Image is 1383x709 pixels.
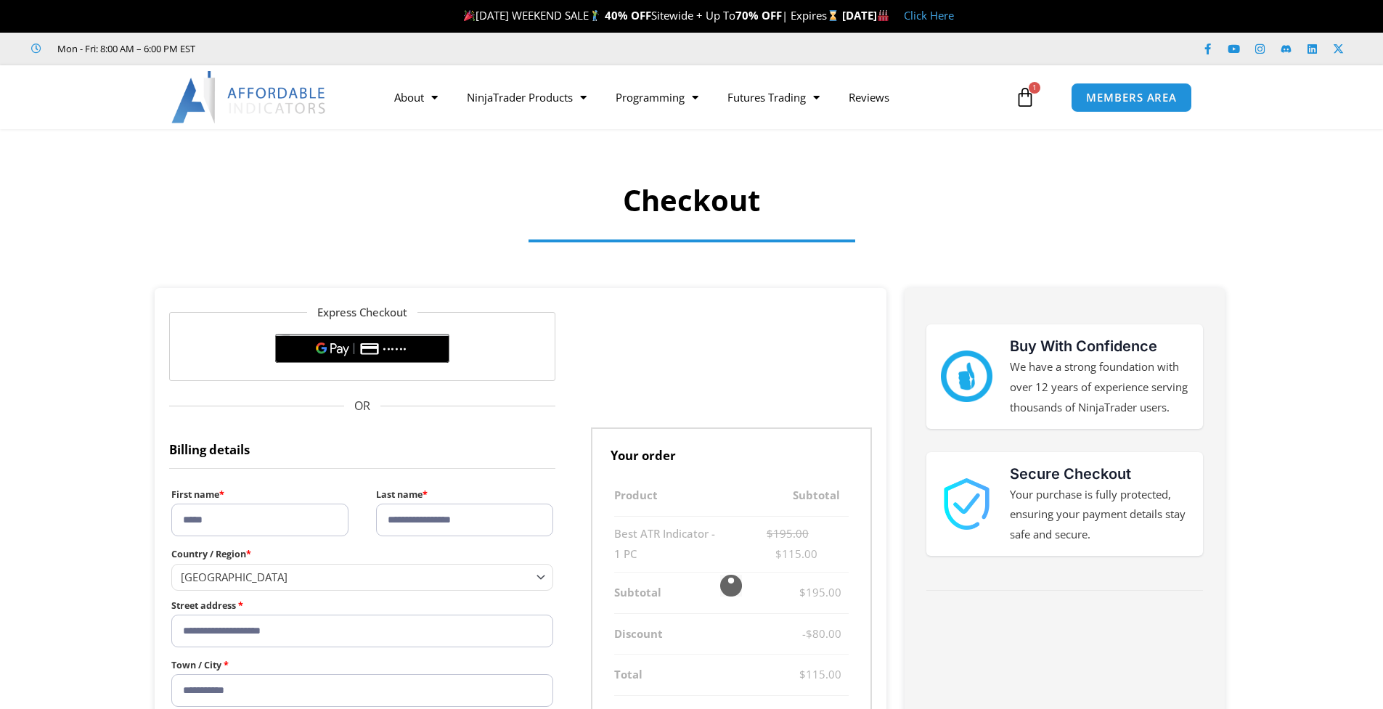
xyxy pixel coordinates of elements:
span: Mon - Fri: 8:00 AM – 6:00 PM EST [54,40,195,57]
img: 🏌️‍♂️ [589,10,600,21]
a: About [380,81,452,114]
img: ⌛ [828,10,839,21]
a: Programming [601,81,713,114]
a: MEMBERS AREA [1071,83,1192,112]
label: Country / Region [171,545,554,563]
span: OR [169,396,556,417]
nav: Menu [380,81,1011,114]
p: We have a strong foundation with over 12 years of experience serving thousands of NinjaTrader users. [1010,357,1188,418]
iframe: Customer reviews powered by Trustpilot [216,41,433,56]
span: Country / Region [171,564,554,591]
strong: [DATE] [842,8,889,22]
h3: Billing details [169,427,556,469]
a: Reviews [834,81,904,114]
h1: Checkout [211,180,1172,221]
a: 1 [993,76,1057,118]
img: LogoAI | Affordable Indicators – NinjaTrader [171,71,327,123]
label: Town / City [171,656,554,674]
a: Click Here [904,8,954,22]
span: 1 [1029,82,1040,94]
label: Street address [171,597,554,615]
p: Your purchase is fully protected, ensuring your payment details stay safe and secure. [1010,485,1188,546]
h3: Buy With Confidence [1010,335,1188,357]
h3: Secure Checkout [1010,463,1188,485]
img: 1000913 | Affordable Indicators – NinjaTrader [941,478,992,530]
strong: 40% OFF [605,8,651,22]
img: 🎉 [464,10,475,21]
span: Mexico [181,570,531,584]
a: NinjaTrader Products [452,81,601,114]
button: Buy with GPay [275,334,449,363]
legend: Express Checkout [307,303,417,323]
img: 🏭 [878,10,889,21]
label: Last name [376,485,553,504]
label: First name [171,485,348,504]
span: MEMBERS AREA [1086,92,1177,103]
span: [DATE] WEEKEND SALE Sitewide + Up To | Expires [460,8,841,22]
a: Futures Trading [713,81,834,114]
h3: Your order [591,427,872,475]
text: •••••• [383,343,409,355]
strong: 70% OFF [735,8,782,22]
img: mark thumbs good 43913 | Affordable Indicators – NinjaTrader [941,351,992,402]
